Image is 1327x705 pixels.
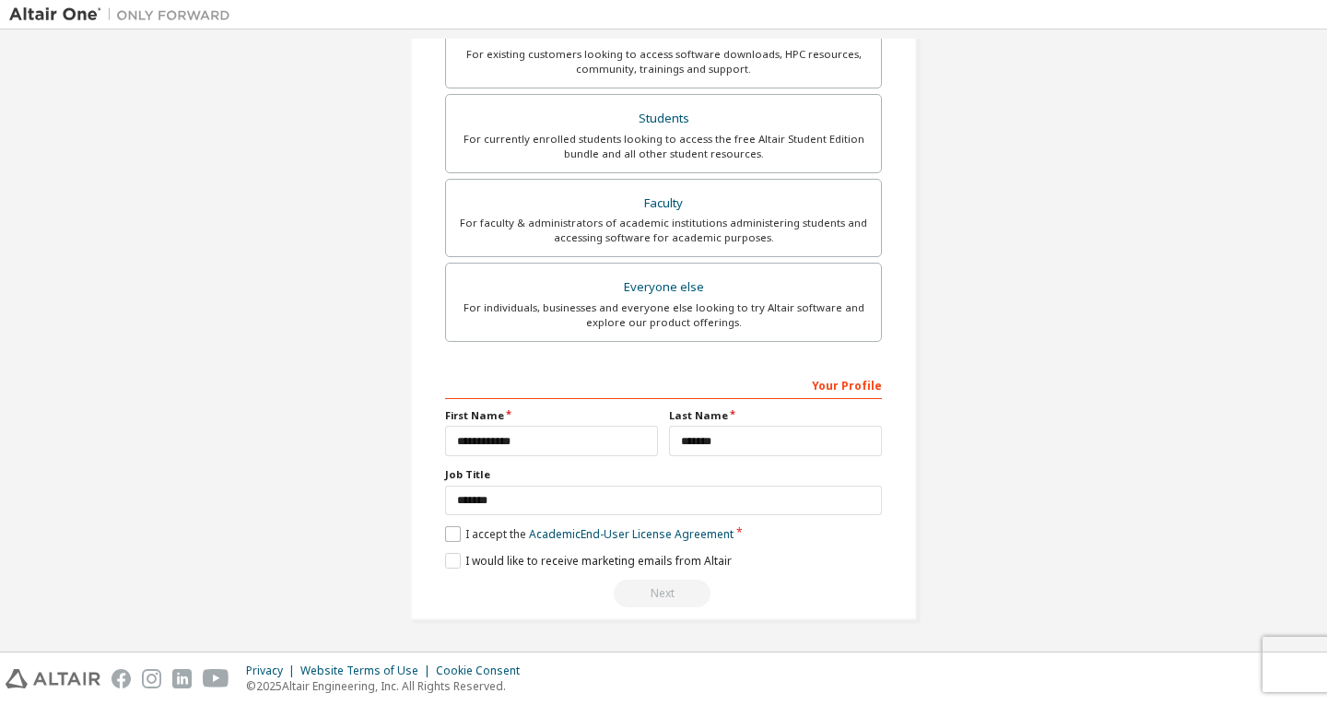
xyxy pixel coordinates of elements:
[445,408,658,423] label: First Name
[112,669,131,688] img: facebook.svg
[246,678,531,694] p: © 2025 Altair Engineering, Inc. All Rights Reserved.
[457,106,870,132] div: Students
[529,526,734,542] a: Academic End-User License Agreement
[203,669,229,688] img: youtube.svg
[445,467,882,482] label: Job Title
[445,526,734,542] label: I accept the
[669,408,882,423] label: Last Name
[457,47,870,76] div: For existing customers looking to access software downloads, HPC resources, community, trainings ...
[457,300,870,330] div: For individuals, businesses and everyone else looking to try Altair software and explore our prod...
[142,669,161,688] img: instagram.svg
[172,669,192,688] img: linkedin.svg
[6,669,100,688] img: altair_logo.svg
[457,216,870,245] div: For faculty & administrators of academic institutions administering students and accessing softwa...
[457,191,870,217] div: Faculty
[300,664,436,678] div: Website Terms of Use
[436,664,531,678] div: Cookie Consent
[457,275,870,300] div: Everyone else
[445,553,732,569] label: I would like to receive marketing emails from Altair
[9,6,240,24] img: Altair One
[457,132,870,161] div: For currently enrolled students looking to access the free Altair Student Edition bundle and all ...
[246,664,300,678] div: Privacy
[445,580,882,607] div: Read and acccept EULA to continue
[445,370,882,399] div: Your Profile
